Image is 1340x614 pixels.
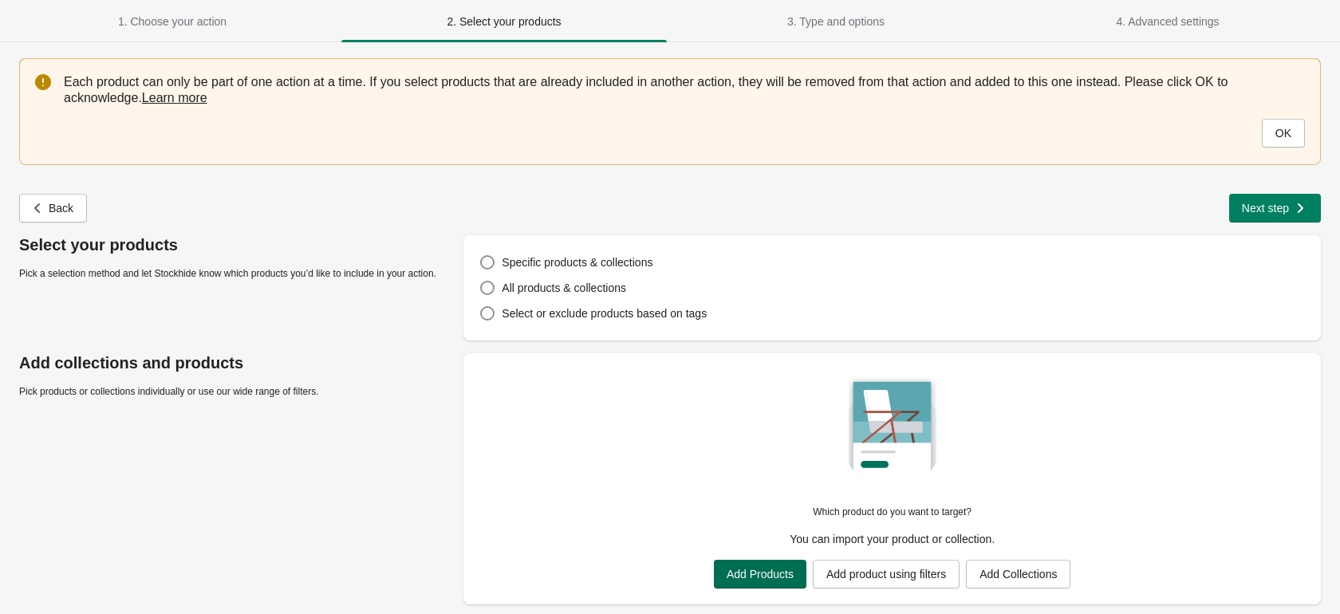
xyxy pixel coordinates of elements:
button: Add Products [714,560,806,588]
span: Add Products [727,568,794,581]
p: You can import your product or collection. [790,531,995,547]
span: All products & collections [502,281,626,294]
p: Pick products or collections individually or use our wide range of filters. [19,385,447,398]
span: 3. Type and options [787,15,885,28]
p: Which product do you want to target? [813,506,972,518]
button: Add Collections [966,560,1070,588]
p: Add collections and products [19,353,447,372]
span: 1. Choose your action [118,15,227,28]
span: Back [49,202,73,215]
span: Specific products & collections [502,256,652,269]
button: Next step [1229,194,1321,222]
p: Select your products [19,235,447,254]
span: Add product using filters [826,568,946,581]
p: Each product can only be part of one action at a time. If you select products that are already in... [64,74,1305,106]
span: Next step [1242,202,1289,215]
button: OK [1262,119,1305,148]
a: Learn more [142,91,207,104]
span: Select or exclude products based on tags [502,307,707,320]
span: 2. Select your products [447,15,561,28]
p: Pick a selection method and let Stockhide know which products you’d like to include in your action. [19,267,447,280]
img: createCatalogImage [849,369,936,489]
span: OK [1275,127,1291,140]
button: Back [19,194,87,222]
span: 4. Advanced settings [1116,15,1219,28]
button: Add product using filters [813,560,960,588]
span: Add Collections [979,568,1057,581]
